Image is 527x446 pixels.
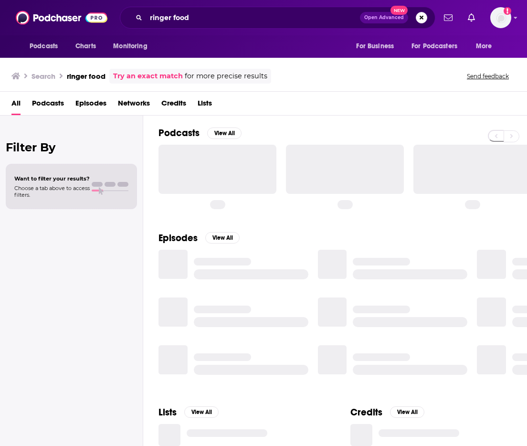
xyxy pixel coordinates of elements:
svg: Add a profile image [504,7,511,15]
a: Show notifications dropdown [440,10,456,26]
img: Podchaser - Follow, Share and Rate Podcasts [16,9,107,27]
span: Choose a tab above to access filters. [14,185,90,198]
span: Open Advanced [364,15,404,20]
a: Credits [161,96,186,115]
span: Podcasts [30,40,58,53]
a: All [11,96,21,115]
h3: Search [32,72,55,81]
button: Send feedback [464,72,512,80]
button: View All [205,232,240,244]
button: View All [184,406,219,418]
h2: Lists [158,406,177,418]
button: open menu [23,37,70,55]
a: Lists [198,96,212,115]
button: View All [207,127,242,139]
span: New [390,6,408,15]
a: Show notifications dropdown [464,10,479,26]
span: for more precise results [185,71,267,82]
a: Podcasts [32,96,64,115]
a: CreditsView All [350,406,424,418]
a: Charts [69,37,102,55]
div: Search podcasts, credits, & more... [120,7,435,29]
span: More [476,40,492,53]
span: Charts [75,40,96,53]
span: Logged in as rowan.sullivan [490,7,511,28]
button: open menu [106,37,159,55]
h3: ringer food [67,72,105,81]
button: View All [390,406,424,418]
a: Try an exact match [113,71,183,82]
button: open menu [349,37,406,55]
a: PodcastsView All [158,127,242,139]
span: For Business [356,40,394,53]
h2: Episodes [158,232,198,244]
input: Search podcasts, credits, & more... [146,10,360,25]
h2: Credits [350,406,382,418]
h2: Filter By [6,140,137,154]
button: Open AdvancedNew [360,12,408,23]
a: ListsView All [158,406,219,418]
span: Monitoring [113,40,147,53]
img: User Profile [490,7,511,28]
button: open menu [469,37,504,55]
button: open menu [405,37,471,55]
span: Want to filter your results? [14,175,90,182]
h2: Podcasts [158,127,200,139]
span: For Podcasters [411,40,457,53]
a: Episodes [75,96,106,115]
a: Networks [118,96,150,115]
a: EpisodesView All [158,232,240,244]
button: Show profile menu [490,7,511,28]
